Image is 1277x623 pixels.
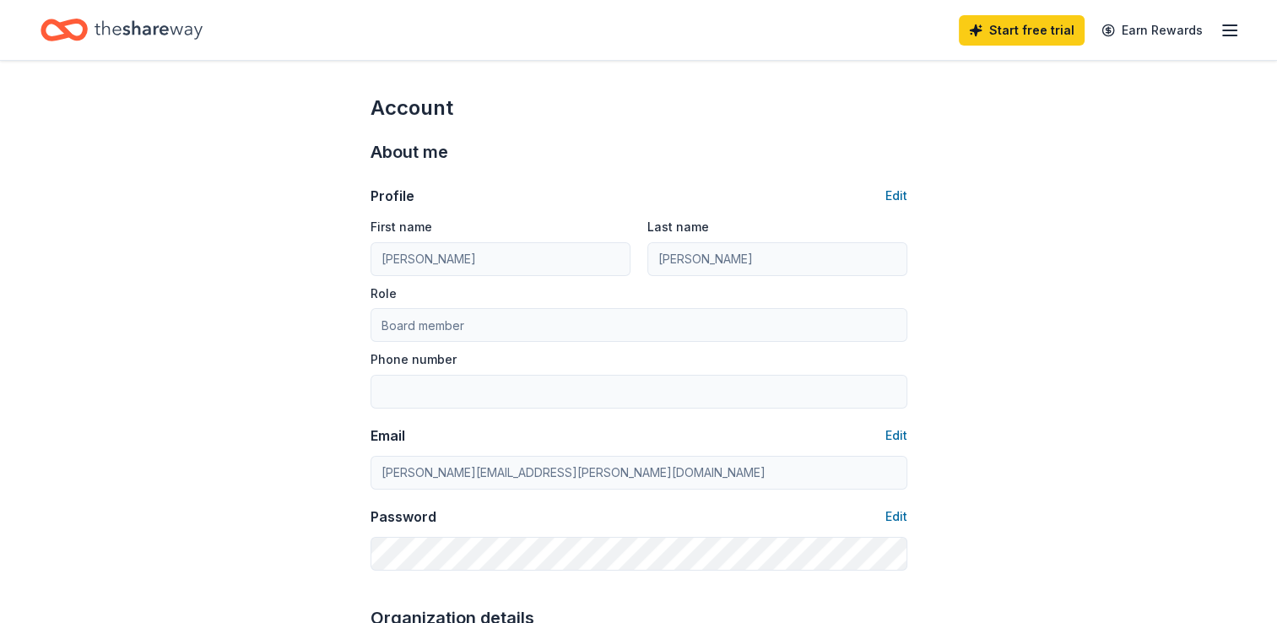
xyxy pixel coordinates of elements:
label: Role [371,285,397,302]
a: Start free trial [959,15,1085,46]
button: Edit [885,507,907,527]
button: Edit [885,186,907,206]
div: Account [371,95,907,122]
a: Earn Rewards [1091,15,1213,46]
div: Email [371,425,405,446]
div: Password [371,507,436,527]
label: First name [371,219,432,236]
button: Edit [885,425,907,446]
div: Profile [371,186,414,206]
label: Phone number [371,351,457,368]
div: About me [371,138,907,165]
a: Home [41,10,203,50]
label: Last name [647,219,709,236]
